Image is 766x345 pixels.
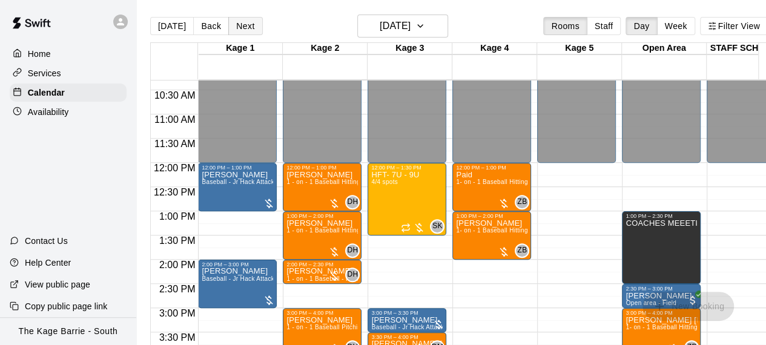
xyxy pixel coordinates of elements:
div: Zach Biery [515,243,529,258]
button: [DATE] [150,17,194,35]
span: 11:30 AM [151,139,199,149]
span: Baseball - Jr Hack Attack with Feeder - DO NOT NEED SECOND PERSON [202,275,418,282]
span: 1- on - 1 Baseball Hitting Clinic [456,227,546,234]
span: Steve Kotlarz [435,219,444,234]
div: Dan Hodgins [345,243,360,258]
div: 12:00 PM – 1:00 PM: Ann Byberg [198,163,277,211]
div: 12:00 PM – 1:00 PM: Chase Philpott [283,163,362,211]
div: 2:00 PM – 2:30 PM [286,261,336,268]
div: 1:00 PM – 2:00 PM [286,213,336,219]
button: Rooms [543,17,587,35]
p: Contact Us [25,235,68,247]
div: Kage 5 [537,43,622,54]
div: 2:30 PM – 3:00 PM: Open area - Field [622,284,701,308]
div: 12:00 PM – 1:30 PM [371,165,424,171]
span: 3:30 PM [156,332,199,343]
span: 1 - on - 1 Baseball - Pitching Clinic [286,275,386,282]
div: 12:00 PM – 1:00 PM [456,165,509,171]
div: 12:00 PM – 1:00 PM: Paid [452,163,531,211]
span: 12:30 PM [151,187,198,197]
span: ZB [517,245,527,257]
p: Availability [28,106,69,118]
span: DH [347,245,358,257]
span: You don't have the permission to add bookings [642,300,734,310]
div: Kage 1 [198,43,283,54]
span: DH [347,269,358,281]
p: The Kage Barrie - South [19,325,118,338]
div: 2:00 PM – 3:00 PM [202,261,251,268]
button: Staff [587,17,621,35]
span: 1- on - 1 Baseball Hitting Clinic [626,324,715,330]
span: 1:30 PM [156,235,199,246]
div: 2:30 PM – 3:00 PM [626,286,675,292]
a: Services [10,64,127,82]
span: ZB [517,196,527,208]
div: 1:00 PM – 2:30 PM [626,213,675,219]
a: Calendar [10,84,127,102]
span: 2:00 PM [156,260,199,270]
span: 12:00 PM [151,163,198,173]
button: Day [626,17,657,35]
p: Home [28,48,51,60]
a: Home [10,45,127,63]
div: 12:00 PM – 1:00 PM [202,165,254,171]
span: 10:30 AM [151,90,199,100]
span: Baseball - Jr Hack Attack Pitching Machine - Perfect for all ages and skill levels! [371,324,601,330]
span: Zach Biery [520,195,529,209]
button: Back [193,17,229,35]
div: 3:00 PM – 3:30 PM: Baseball - Jr Hack Attack Pitching Machine - Perfect for all ages and skill le... [368,308,446,332]
div: 1:00 PM – 2:00 PM [456,213,506,219]
div: 1:00 PM – 2:00 PM: Kelly Bonhomme [452,211,531,260]
span: 3:00 PM [156,308,199,318]
div: Dan Hodgins [345,268,360,282]
div: Zach Biery [515,195,529,209]
span: 11:00 AM [151,114,199,125]
span: Recurring event [401,223,411,232]
span: Dan Hodgins [350,243,360,258]
span: SK [432,220,443,232]
span: Open area - Field [626,300,676,306]
h6: [DATE] [380,18,411,34]
div: Kage 3 [368,43,452,54]
span: 1:00 PM [156,211,199,222]
span: Dan Hodgins [350,195,360,209]
p: Help Center [25,257,71,269]
p: View public page [25,278,90,291]
span: 4/4 spots filled [371,179,398,185]
span: Dan Hodgins [350,268,360,282]
button: Next [228,17,262,35]
p: Calendar [28,87,65,99]
div: Dan Hodgins [345,195,360,209]
div: 1:00 PM – 2:00 PM: Nathan Bakonyi [283,211,362,260]
span: 1 - on - 1 Baseball Pitching Clinic [286,324,382,330]
div: Steve Kotlarz [430,219,444,234]
a: Availability [10,103,127,121]
button: [DATE] [357,15,448,38]
span: 1 - on - 1 Baseball Hitting and Pitching Clinic [286,179,415,185]
span: All customers have paid [687,294,699,306]
span: 2:30 PM [156,284,199,294]
div: 12:00 PM – 1:30 PM: HFT- 7U - 9U [368,163,446,235]
div: 3:00 PM – 3:30 PM [371,310,421,316]
span: Zach Biery [520,243,529,258]
div: 1:00 PM – 2:30 PM: COACHES MEEETING [622,211,701,284]
div: Kage 2 [283,43,368,54]
span: 1 - on - 1 Baseball Hitting and Pitching Clinic [286,227,415,234]
div: 3:00 PM – 4:00 PM [286,310,336,316]
span: Baseball - Jr Hack Attack with Feeder - DO NOT NEED SECOND PERSON [202,179,418,185]
div: 2:00 PM – 2:30 PM: Nathan Bakonyi [283,260,362,284]
span: 1- on - 1 Baseball Hitting Clinic [456,179,546,185]
div: 3:00 PM – 4:00 PM [626,310,675,316]
div: 3:30 PM – 4:00 PM [371,334,421,340]
div: Open Area [622,43,707,54]
span: DH [347,196,358,208]
p: Services [28,67,61,79]
div: 12:00 PM – 1:00 PM [286,165,339,171]
div: Kage 4 [452,43,537,54]
button: Week [657,17,695,35]
div: 2:00 PM – 3:00 PM: Bhalla Rajeev [198,260,277,308]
